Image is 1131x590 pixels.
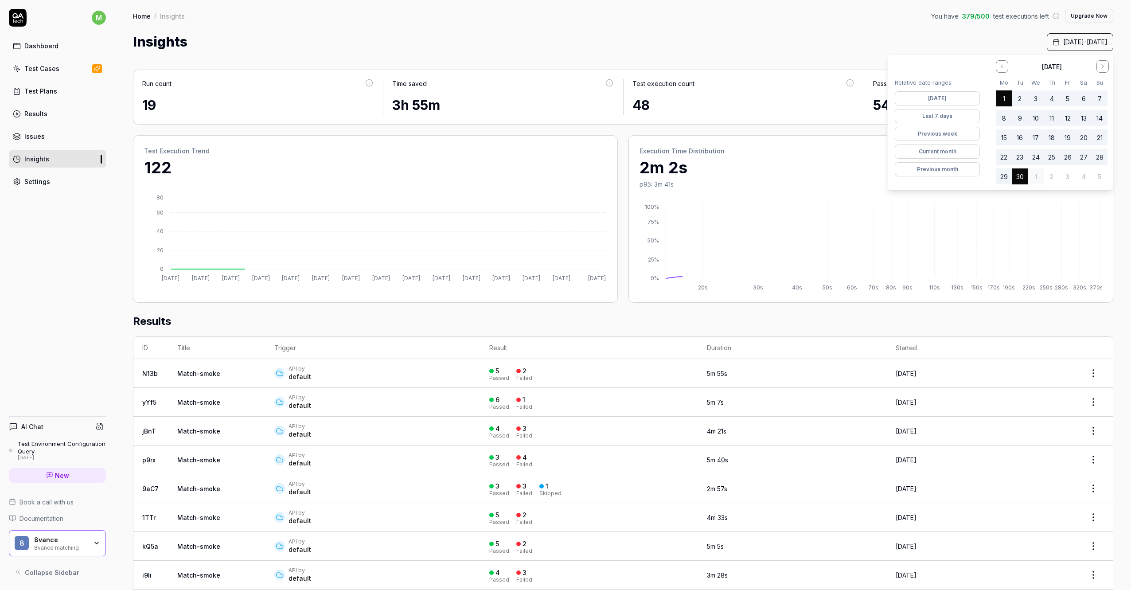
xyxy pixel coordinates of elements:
div: Failed [516,433,532,438]
tspan: 170s [987,284,1000,291]
tspan: 70s [868,284,878,291]
a: Match-smoke [177,456,220,464]
p: 2m 2s [640,156,1102,180]
div: 1 [523,396,525,404]
div: Test Plans [24,86,57,96]
div: 4 [523,453,527,461]
button: Go to the Next Month [1096,60,1109,73]
a: Book a call with us [9,497,106,507]
time: 5m 40s [707,456,728,464]
button: Tuesday, September 23rd, 2025, selected [1012,149,1028,165]
a: Dashboard [9,37,106,55]
div: 3h 55m [392,95,615,115]
span: 379 / 500 [962,12,990,21]
button: [DATE] [895,91,980,105]
button: Sunday, September 28th, 2025, selected [1092,149,1108,165]
div: default [289,574,311,583]
time: [DATE] [896,543,916,550]
a: 1TTr [142,514,156,521]
div: 2 [523,540,526,548]
button: Last 7 days [895,109,980,123]
div: Failed [516,548,532,554]
tspan: 60 [156,209,164,216]
div: Results [24,109,47,118]
a: yYf5 [142,399,156,406]
span: Collapse Sidebar [25,568,79,577]
tspan: [DATE] [588,275,606,281]
button: Sunday, September 21st, 2025, selected [1092,129,1108,145]
div: API by [289,481,311,488]
button: Sunday, October 5th, 2025 [1092,168,1108,184]
button: Monday, September 1st, 2025, selected [996,90,1012,106]
button: Saturday, October 4th, 2025 [1076,168,1092,184]
time: 3m 28s [707,571,728,579]
div: 4 [495,569,500,577]
button: Today, Wednesday, October 1st, 2025 [1028,168,1044,184]
time: 5m 7s [707,399,724,406]
div: 8vance [34,536,87,544]
div: 4 [495,425,500,433]
p: 122 [144,156,607,180]
div: Passed [489,375,509,381]
div: Passed [489,462,509,467]
button: Thursday, September 18th, 2025, selected [1044,129,1060,145]
a: N13b [142,370,158,377]
tspan: 80 [156,194,164,201]
div: 1 [546,482,548,490]
time: [DATE] [896,571,916,579]
div: 5 [495,367,499,375]
a: i9Ii [142,571,152,579]
button: Go to the Previous Month [996,60,1008,73]
a: Issues [9,128,106,145]
a: jBnT [142,427,156,435]
tspan: 0% [651,275,659,281]
div: default [289,430,311,439]
tspan: 370s [1089,284,1103,291]
th: ID [133,337,168,359]
div: [DATE] [18,455,106,461]
th: Friday [1060,78,1076,87]
div: API by [289,452,311,459]
button: Monday, September 29th, 2025, selected [996,168,1012,184]
a: Test Environment Configuration Query[DATE] [9,440,106,461]
div: Failed [516,577,532,582]
div: 3 [523,569,526,577]
a: Insights [9,150,106,168]
button: Tuesday, September 16th, 2025, selected [1012,129,1028,145]
tspan: [DATE] [282,275,300,281]
span: 8 [15,536,29,550]
div: Passed [489,491,509,496]
a: Match-smoke [177,399,220,406]
th: Title [168,337,265,359]
button: Tuesday, September 30th, 2025, selected [1012,168,1028,184]
tspan: [DATE] [252,275,270,281]
button: Saturday, September 6th, 2025, selected [1076,90,1092,106]
tspan: 50s [823,284,832,291]
div: API by [289,365,311,372]
button: Tuesday, September 2nd, 2025, selected [1012,90,1028,106]
button: Sunday, September 14th, 2025, selected [1092,110,1108,126]
div: Passed [489,577,509,582]
div: default [289,372,311,381]
div: API by [289,394,311,401]
div: 2 [523,511,526,519]
div: 3 [495,453,499,461]
button: Monday, September 8th, 2025, selected [996,110,1012,126]
tspan: 30s [753,284,763,291]
div: default [289,488,311,496]
th: Thursday [1044,78,1060,87]
div: / [154,12,156,20]
button: Monday, September 15th, 2025, selected [996,129,1012,145]
h2: Results [133,313,1113,336]
button: Thursday, October 2nd, 2025 [1044,168,1060,184]
div: Failed [516,375,532,381]
tspan: 60s [847,284,857,291]
tspan: [DATE] [433,275,450,281]
tspan: 80s [886,284,896,291]
div: Failed [516,404,532,410]
tspan: [DATE] [162,275,179,281]
tspan: [DATE] [553,275,570,281]
button: Thursday, September 25th, 2025, selected [1044,149,1060,165]
div: Failed [516,491,532,496]
div: default [289,545,311,554]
